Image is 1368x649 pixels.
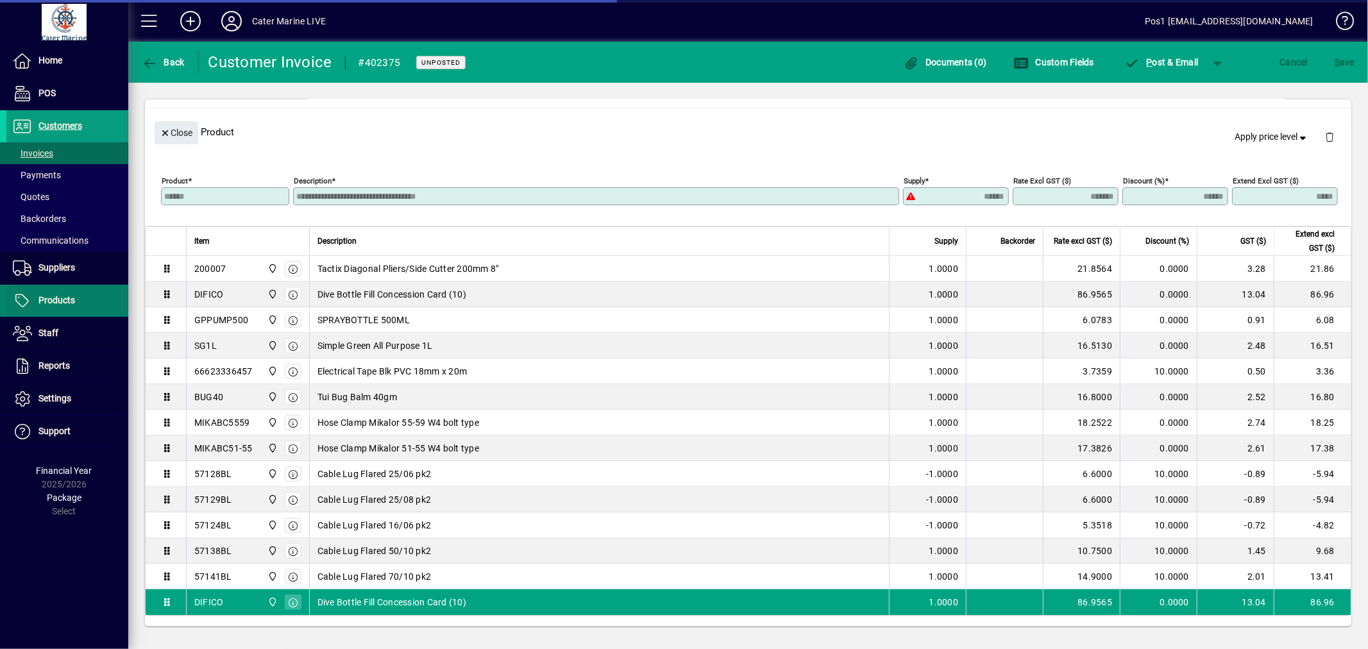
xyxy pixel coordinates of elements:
td: 1.45 [1197,538,1274,564]
button: Apply price level [1230,126,1315,149]
span: Cater Marine [264,287,279,301]
span: Cater Marine [264,390,279,404]
td: 2.01 [1197,564,1274,589]
span: 1.0000 [929,416,959,429]
td: 0.91 [1197,307,1274,333]
td: 0.0000 [1120,384,1197,410]
span: Cable Lug Flared 25/06 pk2 [317,468,432,480]
div: 16.8000 [1051,391,1112,403]
span: 1.0000 [929,262,959,275]
td: 6.08 [1274,307,1351,333]
span: Backorder [1001,234,1035,248]
span: Apply price level [1235,130,1310,144]
span: Quotes [13,192,49,202]
app-page-header-button: Close [151,126,201,138]
td: 0.0000 [1120,256,1197,282]
td: 9.68 [1274,538,1351,564]
a: Payments [6,164,128,186]
span: Cater Marine [264,518,279,532]
span: Dive Bottle Fill Concession Card (10) [317,596,466,609]
td: 10.0000 [1120,564,1197,589]
button: Add [170,10,211,33]
td: 10.0000 [1120,538,1197,564]
span: ave [1335,52,1355,72]
td: 18.25 [1274,410,1351,435]
span: Tui Bug Balm 40gm [317,391,397,403]
span: 1.0000 [929,596,959,609]
a: Communications [6,230,128,251]
td: 16.80 [1274,384,1351,410]
div: #402375 [359,53,401,73]
td: 0.0000 [1120,307,1197,333]
a: Home [6,45,128,77]
mat-label: Discount (%) [1123,176,1165,185]
span: SPRAYBOTTLE 500ML [317,314,410,326]
span: Dive Bottle Fill Concession Card (10) [317,288,466,301]
div: 57129BL [194,493,232,506]
td: -4.82 [1274,512,1351,538]
td: 0.0000 [1120,435,1197,461]
div: Product [145,108,1351,155]
td: 10.0000 [1120,358,1197,384]
button: Product [1258,80,1322,103]
span: ost & Email [1124,57,1199,67]
span: Cater Marine [264,569,279,584]
td: 0.50 [1197,358,1274,384]
span: Close [160,122,193,144]
span: Item [194,234,210,248]
a: Suppliers [6,252,128,284]
span: Backorders [13,214,66,224]
button: Product History [906,80,981,103]
div: Pos1 [EMAIL_ADDRESS][DOMAIN_NAME] [1145,11,1313,31]
mat-label: Supply [904,176,925,185]
span: Customers [38,121,82,131]
span: Hose Clamp Mikalor 55-59 W4 bolt type [317,416,479,429]
td: -5.94 [1274,487,1351,512]
td: 21.86 [1274,256,1351,282]
td: 10.0000 [1120,487,1197,512]
td: 2.48 [1197,333,1274,358]
div: 6.0783 [1051,314,1112,326]
td: 2.74 [1197,410,1274,435]
span: Rate excl GST ($) [1054,234,1112,248]
td: 17.38 [1274,435,1351,461]
div: GPPUMP500 [194,314,248,326]
a: Quotes [6,186,128,208]
td: 86.96 [1274,282,1351,307]
button: Profile [211,10,252,33]
span: 1.0000 [929,365,959,378]
span: -1.0000 [926,493,958,506]
span: Cater Marine [264,467,279,481]
td: -0.89 [1197,487,1274,512]
span: Extend excl GST ($) [1282,227,1335,255]
td: 13.04 [1197,589,1274,615]
span: Products [38,295,75,305]
div: 57128BL [194,468,232,480]
span: Cable Lug Flared 16/06 pk2 [317,519,432,532]
a: Settings [6,383,128,415]
td: 0.0000 [1120,589,1197,615]
span: 1.0000 [929,339,959,352]
td: 0.0000 [1120,282,1197,307]
div: MIKABC51-55 [194,442,253,455]
div: 18.2522 [1051,416,1112,429]
span: 1.0000 [929,288,959,301]
span: Simple Green All Purpose 1L [317,339,433,352]
div: 10.7500 [1051,544,1112,557]
span: 1.0000 [929,544,959,557]
div: 200007 [194,262,226,275]
span: Communications [13,235,89,246]
div: 6.6000 [1051,468,1112,480]
div: BUG40 [194,391,223,403]
div: SG1L [194,339,217,352]
span: Cater Marine [264,441,279,455]
a: Invoices [6,142,128,164]
td: 13.41 [1274,564,1351,589]
span: Settings [38,393,71,403]
span: Documents (0) [904,57,987,67]
div: 86.9565 [1051,596,1112,609]
span: Cater Marine [264,544,279,558]
span: Cable Lug Flared 70/10 pk2 [317,570,432,583]
td: 3.28 [1197,256,1274,282]
span: -1.0000 [926,468,958,480]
